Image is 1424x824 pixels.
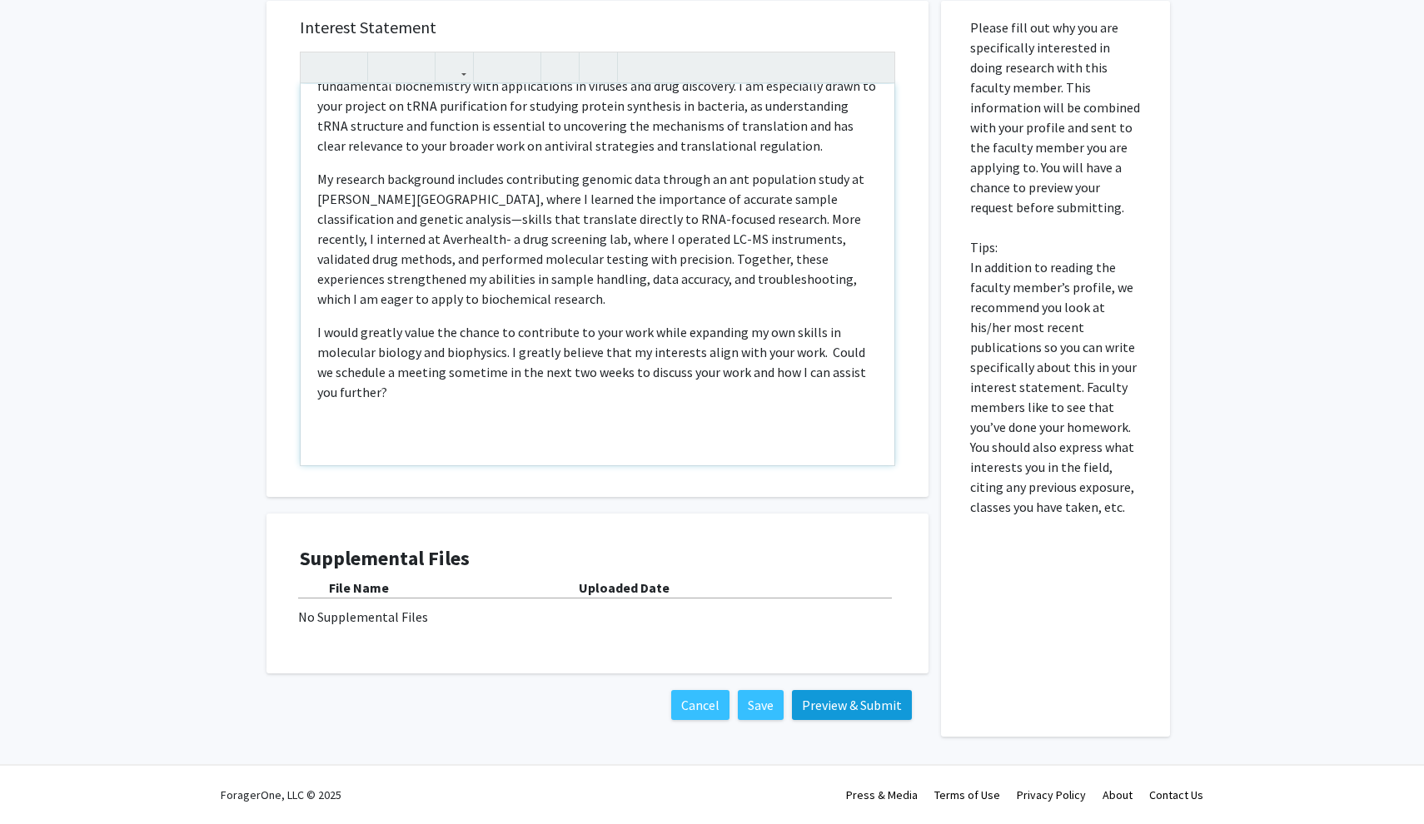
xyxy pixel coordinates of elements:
[970,17,1141,517] p: Please fill out why you are specifically interested in doing research with this faculty member. T...
[545,52,575,82] button: Remove format
[738,690,784,720] button: Save
[221,766,341,824] div: ForagerOne, LLC © 2025
[300,547,895,571] h4: Supplemental Files
[305,52,334,82] button: Strong (Ctrl + B)
[1103,787,1133,802] a: About
[507,52,536,82] button: Ordered list
[671,690,729,720] button: Cancel
[846,787,918,802] a: Press & Media
[300,17,895,37] h5: Interest Statement
[317,169,878,309] p: My research background includes contributing genomic data through an ant population study at [PER...
[478,52,507,82] button: Unordered list
[317,322,878,402] p: I would greatly value the chance to contribute to your work while expanding my own skills in mole...
[329,579,389,596] b: File Name
[1017,787,1086,802] a: Privacy Policy
[440,52,469,82] button: Link
[301,84,894,465] div: Note to users with screen readers: Please press Alt+0 or Option+0 to deactivate our accessibility...
[401,52,431,82] button: Subscript
[372,52,401,82] button: Superscript
[334,52,363,82] button: Emphasis (Ctrl + I)
[12,749,71,812] iframe: Chat
[861,52,890,82] button: Fullscreen
[792,690,912,720] button: Preview & Submit
[934,787,1000,802] a: Terms of Use
[298,607,897,627] div: No Supplemental Files
[1149,787,1203,802] a: Contact Us
[584,52,613,82] button: Insert horizontal rule
[579,579,670,596] b: Uploaded Date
